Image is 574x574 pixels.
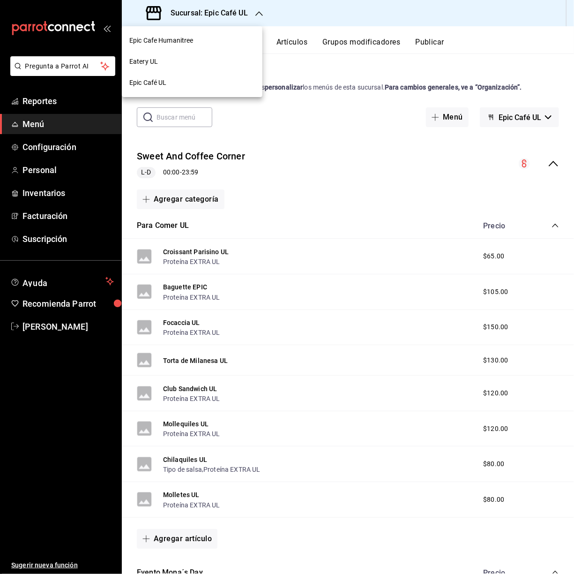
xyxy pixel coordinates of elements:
[122,30,262,51] div: Epic Cafe Humanitree
[122,51,262,72] div: Eatery UL
[129,78,167,88] span: Epic Café UL
[122,72,262,93] div: Epic Café UL
[129,36,194,45] span: Epic Cafe Humanitree
[129,57,158,67] span: Eatery UL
